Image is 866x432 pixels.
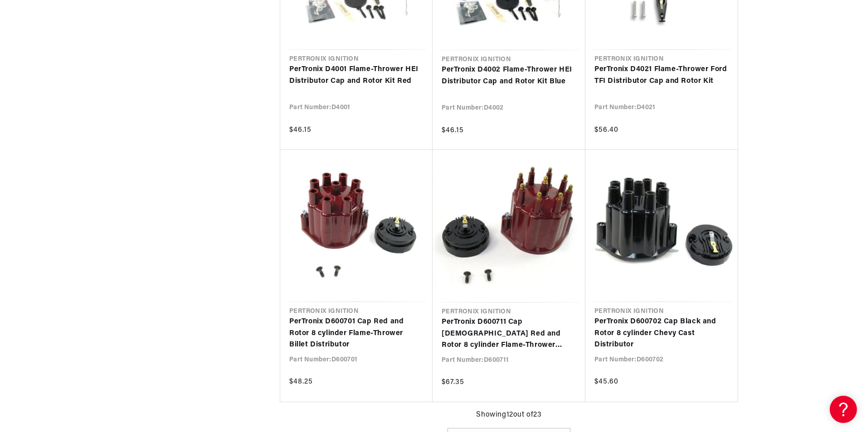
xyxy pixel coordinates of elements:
[594,316,729,351] a: PerTronix D600702 Cap Black and Rotor 8 cylinder Chevy Cast Distributor
[442,317,576,351] a: PerTronix D600711 Cap [DEMOGRAPHIC_DATA] Red and Rotor 8 cylinder Flame-Thrower Billet Distributor
[594,64,729,87] a: PerTronix D4021 Flame-Thrower Ford TFI Distributor Cap and Rotor Kit
[289,316,423,351] a: PerTronix D600701 Cap Red and Rotor 8 cylinder Flame-Thrower Billet Distributor
[476,409,541,421] span: Showing 12 out of 23
[289,64,423,87] a: PerTronix D4001 Flame-Thrower HEI Distributor Cap and Rotor Kit Red
[442,64,576,87] a: PerTronix D4002 Flame-Thrower HEI Distributor Cap and Rotor Kit Blue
